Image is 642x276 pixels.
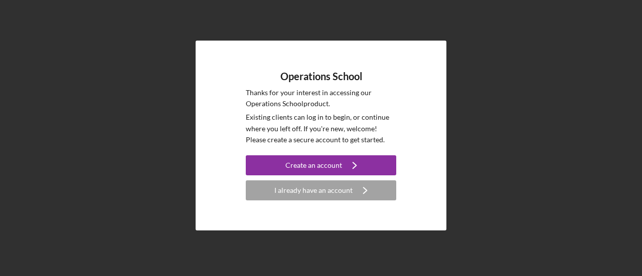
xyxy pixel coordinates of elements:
button: Create an account [246,155,396,175]
button: I already have an account [246,180,396,200]
a: Create an account [246,155,396,178]
p: Thanks for your interest in accessing our Operations School product. [246,87,396,110]
div: I already have an account [274,180,353,200]
p: Existing clients can log in to begin, or continue where you left off. If you're new, welcome! Ple... [246,112,396,145]
h4: Operations School [280,71,362,82]
div: Create an account [285,155,342,175]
